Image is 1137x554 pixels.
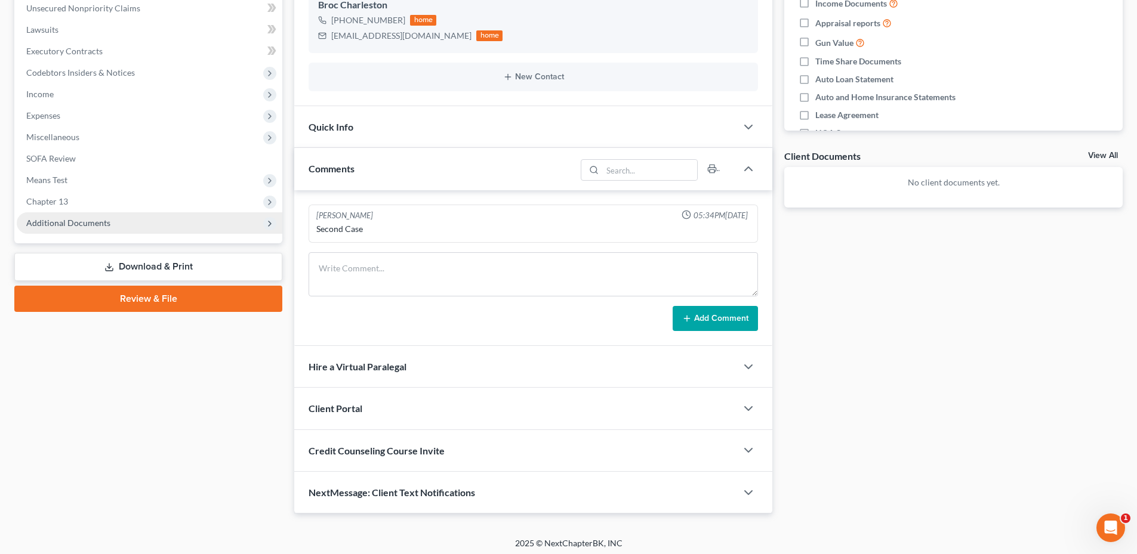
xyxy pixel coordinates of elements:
[26,24,58,35] span: Lawsuits
[476,30,503,41] div: home
[316,210,373,221] div: [PERSON_NAME]
[26,196,68,206] span: Chapter 13
[694,210,748,221] span: 05:34PM[DATE]
[26,46,103,56] span: Executory Contracts
[815,73,893,85] span: Auto Loan Statement
[1096,513,1125,542] iframe: Intercom live chat
[14,286,282,312] a: Review & File
[26,153,76,163] span: SOFA Review
[17,148,282,169] a: SOFA Review
[318,72,748,82] button: New Contact
[26,89,54,99] span: Income
[14,253,282,281] a: Download & Print
[331,14,405,26] div: [PHONE_NUMBER]
[815,91,956,103] span: Auto and Home Insurance Statements
[26,218,110,228] span: Additional Documents
[794,177,1113,188] p: No client documents yet.
[17,19,282,41] a: Lawsuits
[331,30,472,42] div: [EMAIL_ADDRESS][DOMAIN_NAME]
[309,121,353,132] span: Quick Info
[784,150,861,162] div: Client Documents
[673,306,758,331] button: Add Comment
[309,361,406,372] span: Hire a Virtual Paralegal
[815,109,879,121] span: Lease Agreement
[26,110,60,120] span: Expenses
[815,55,901,67] span: Time Share Documents
[26,175,67,185] span: Means Test
[1121,513,1130,523] span: 1
[309,445,445,456] span: Credit Counseling Course Invite
[309,403,362,414] span: Client Portal
[26,3,140,13] span: Unsecured Nonpriority Claims
[815,127,874,139] span: HOA Statement
[815,17,880,29] span: Appraisal reports
[26,67,135,78] span: Codebtors Insiders & Notices
[1088,151,1118,160] a: View All
[309,163,355,174] span: Comments
[26,132,79,142] span: Miscellaneous
[309,487,475,498] span: NextMessage: Client Text Notifications
[410,15,436,26] div: home
[603,160,698,180] input: Search...
[17,41,282,62] a: Executory Contracts
[316,223,750,235] div: Second Case
[815,37,853,49] span: Gun Value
